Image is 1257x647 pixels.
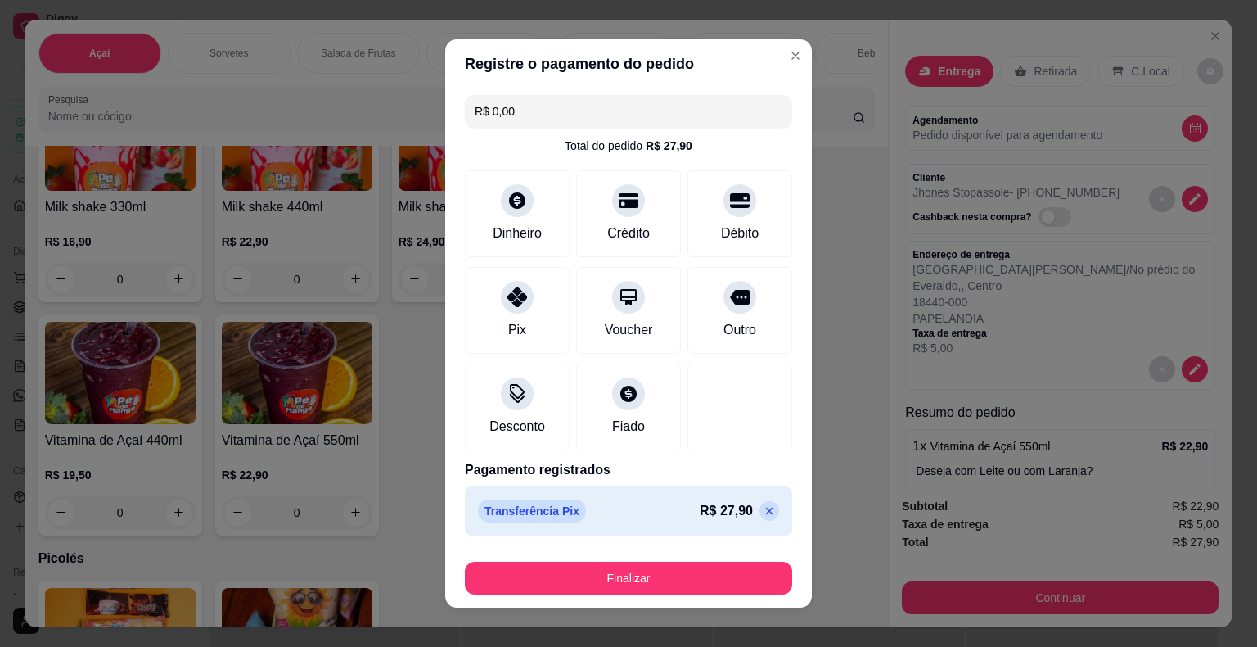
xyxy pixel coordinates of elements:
[565,138,692,154] div: Total do pedido
[700,501,753,521] p: R$ 27,90
[489,417,545,437] div: Desconto
[508,320,526,340] div: Pix
[475,95,782,128] input: Ex.: hambúrguer de cordeiro
[607,224,650,243] div: Crédito
[605,320,653,340] div: Voucher
[493,224,542,243] div: Dinheiro
[445,39,812,88] header: Registre o pagamento do pedido
[646,138,692,154] div: R$ 27,90
[465,562,792,595] button: Finalizar
[723,320,756,340] div: Outro
[721,224,759,243] div: Débito
[782,43,809,69] button: Close
[612,417,645,437] div: Fiado
[465,460,792,480] p: Pagamento registrados
[478,500,586,523] p: Transferência Pix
